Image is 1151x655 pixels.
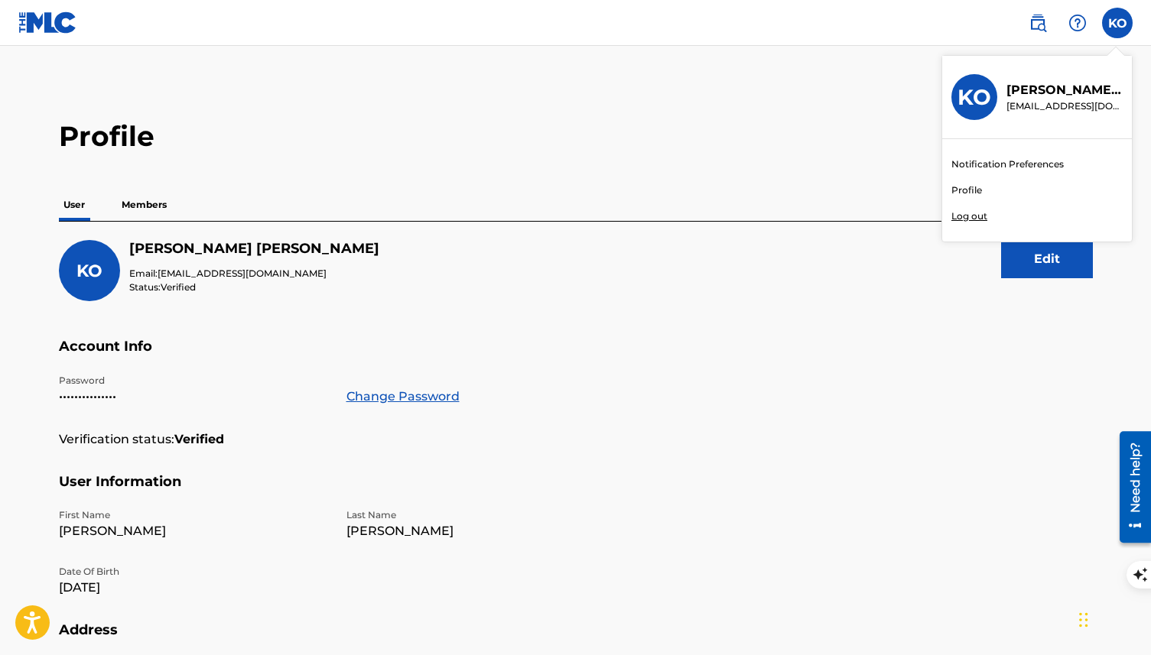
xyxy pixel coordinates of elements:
[59,430,174,449] p: Verification status:
[958,84,991,111] h3: KO
[129,280,379,294] p: Status:
[1062,8,1093,38] div: Help
[1108,425,1151,548] iframe: Resource Center
[59,338,1093,374] h5: Account Info
[174,430,224,449] strong: Verified
[951,209,987,223] p: Log out
[59,522,328,540] p: [PERSON_NAME]
[59,579,328,597] p: [DATE]
[1006,99,1123,113] p: pmgpr@me.com
[346,387,460,406] a: Change Password
[59,473,1093,509] h5: User Information
[951,157,1064,171] a: Notification Preferences
[1001,240,1093,278] button: Edit
[59,374,328,387] p: Password
[158,268,327,279] span: [EMAIL_ADDRESS][DOMAIN_NAME]
[1079,597,1088,643] div: Drag
[59,119,1093,154] h2: Profile
[59,387,328,406] p: •••••••••••••••
[1102,8,1133,38] div: User Menu
[18,11,77,34] img: MLC Logo
[59,189,89,221] p: User
[129,267,379,280] p: Email:
[346,508,616,522] p: Last Name
[117,189,171,221] p: Members
[161,281,196,293] span: Verified
[346,522,616,540] p: [PERSON_NAME]
[1023,8,1053,38] a: Public Search
[1075,582,1151,655] iframe: Chat Widget
[129,240,379,258] h5: Kevin Ortiz
[1006,81,1123,99] p: Kevin Ortiz
[1029,14,1047,32] img: search
[1068,14,1087,32] img: help
[59,508,328,522] p: First Name
[76,261,102,281] span: KO
[59,565,328,579] p: Date Of Birth
[951,183,982,197] a: Profile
